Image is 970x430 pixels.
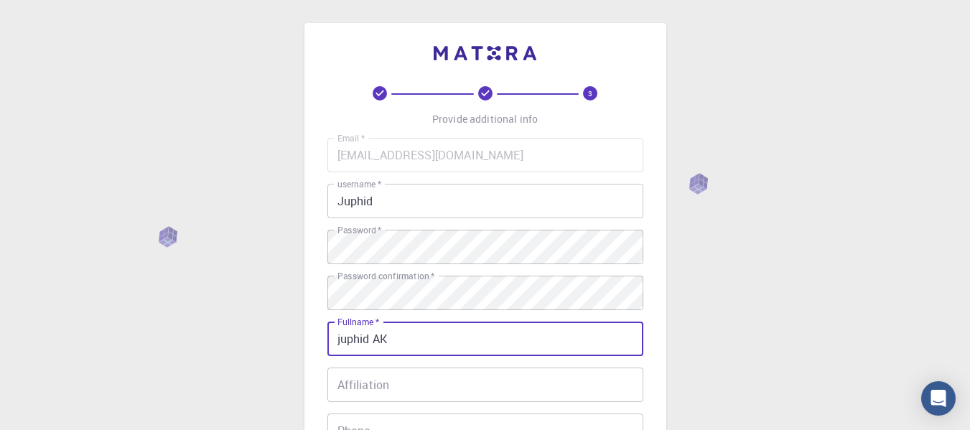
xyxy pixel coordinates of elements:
[921,381,956,416] div: Open Intercom Messenger
[337,316,379,328] label: Fullname
[337,178,381,190] label: username
[337,132,365,144] label: Email
[337,224,381,236] label: Password
[337,270,434,282] label: Password confirmation
[432,112,538,126] p: Provide additional info
[588,88,592,98] text: 3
